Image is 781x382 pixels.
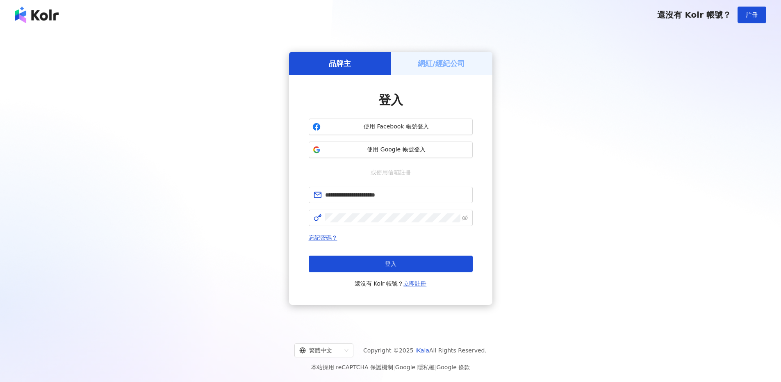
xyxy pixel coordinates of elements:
[393,364,395,371] span: |
[363,345,487,355] span: Copyright © 2025 All Rights Reserved.
[309,119,473,135] button: 使用 Facebook 帳號登入
[657,10,731,20] span: 還沒有 Kolr 帳號？
[378,93,403,107] span: 登入
[403,280,426,287] a: 立即註冊
[418,58,465,69] h5: 網紅/經紀公司
[299,344,341,357] div: 繁體中文
[309,256,473,272] button: 登入
[324,146,469,154] span: 使用 Google 帳號登入
[436,364,470,371] a: Google 條款
[309,142,473,158] button: 使用 Google 帳號登入
[324,123,469,131] span: 使用 Facebook 帳號登入
[365,168,417,177] span: 或使用信箱註冊
[415,347,429,354] a: iKala
[309,234,337,241] a: 忘記密碼？
[435,364,437,371] span: |
[385,261,396,267] span: 登入
[746,11,758,18] span: 註冊
[462,215,468,221] span: eye-invisible
[311,362,470,372] span: 本站採用 reCAPTCHA 保護機制
[395,364,435,371] a: Google 隱私權
[329,58,351,69] h5: 品牌主
[738,7,766,23] button: 註冊
[355,279,427,288] span: 還沒有 Kolr 帳號？
[15,7,59,23] img: logo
